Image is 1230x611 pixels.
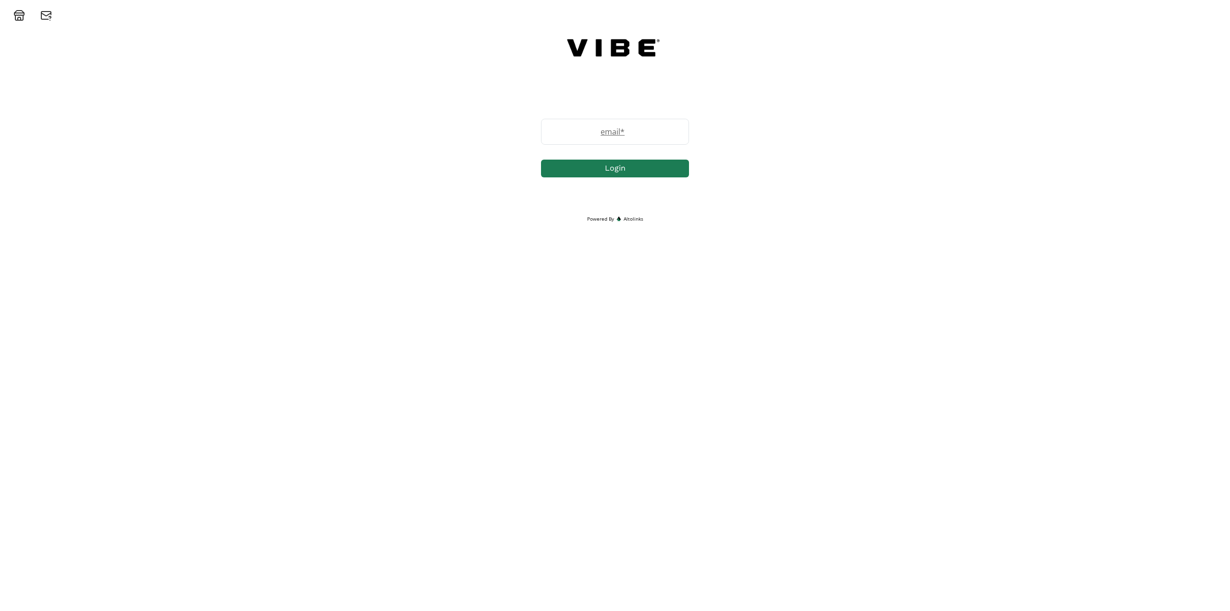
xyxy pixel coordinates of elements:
[587,215,614,223] span: Powered By
[541,160,689,177] button: Login
[541,126,679,137] label: email *
[558,29,672,65] img: N6zKdDCVPrwZ
[624,215,643,223] span: Altolinks
[616,216,621,221] img: favicon-32x32.png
